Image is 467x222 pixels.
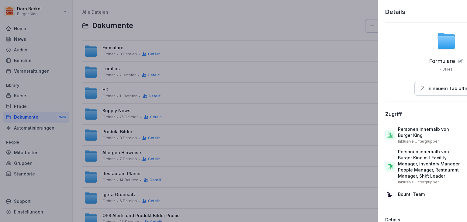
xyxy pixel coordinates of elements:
p: Details [385,7,405,16]
p: Personen innerhalb von Burger King mit Facility Manager, Inventory Manager, People Manager, Resta... [398,149,463,179]
p: 3 files [442,67,453,72]
p: Inklusive Untergruppen [398,180,440,185]
p: Inklusive Untergruppen [398,139,440,144]
div: Zugriff [385,111,402,117]
p: Formulare [429,58,455,64]
p: Personen innerhalb von Burger King [398,126,463,138]
p: Bounti Team [398,191,425,197]
img: l7k9ugzhl072q3b54jwgk1q9.png [385,190,394,199]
